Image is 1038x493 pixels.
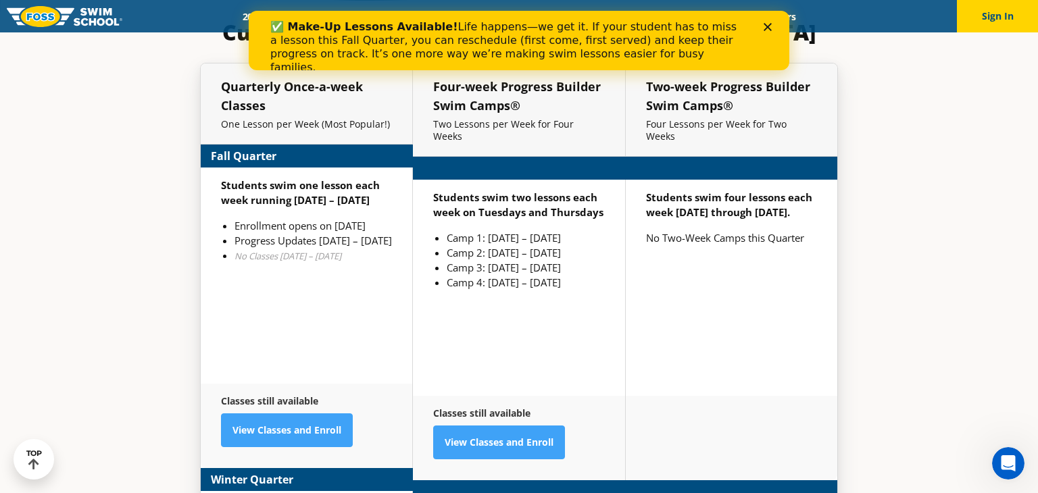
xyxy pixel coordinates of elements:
strong: Winter Quarter [211,471,293,488]
strong: Students swim one lesson each week running [DATE] – [DATE] [221,178,380,207]
strong: Students swim two lessons each week on Tuesdays and Thursdays [433,190,603,219]
div: Close [515,12,528,20]
li: Camp 3: [DATE] – [DATE] [447,260,605,275]
a: Schools [315,10,372,23]
li: Progress Updates [DATE] – [DATE] [234,233,392,248]
a: Swim Path® Program [372,10,490,23]
em: No Classes [DATE] – [DATE] [234,250,341,262]
iframe: Intercom live chat banner [249,11,789,70]
strong: Classes still available [221,394,318,407]
p: No Two-Week Camps this Quarter [646,230,817,245]
b: ✅ Make-Up Lessons Available! [22,9,209,22]
p: Two Lessons per Week for Four Weeks [433,118,605,142]
a: Blog [709,10,751,23]
img: FOSS Swim School Logo [7,6,122,27]
li: Camp 1: [DATE] – [DATE] [447,230,605,245]
li: Camp 2: [DATE] – [DATE] [447,245,605,260]
div: TOP [26,449,42,470]
a: About FOSS [491,10,566,23]
iframe: Intercom live chat [992,447,1024,479]
h3: Current and upcoming classes in [GEOGRAPHIC_DATA] [200,19,838,46]
li: Enrollment opens on [DATE] [234,218,392,233]
a: View Classes and Enroll [221,413,353,447]
strong: Classes still available [433,407,530,419]
li: Camp 4: [DATE] – [DATE] [447,275,605,290]
p: One Lesson per Week (Most Popular!) [221,118,392,130]
a: 2025 Calendar [230,10,315,23]
h5: Quarterly Once-a-week Classes [221,77,392,115]
h5: Two-week Progress Builder Swim Camps® [646,77,817,115]
strong: Fall Quarter [211,148,276,164]
div: Life happens—we get it. If your student has to miss a lesson this Fall Quarter, you can reschedul... [22,9,497,63]
a: Careers [751,10,808,23]
p: Four Lessons per Week for Two Weeks [646,118,817,142]
strong: Students swim four lessons each week [DATE] through [DATE]. [646,190,812,219]
a: Swim Like [PERSON_NAME] [566,10,709,23]
a: View Classes and Enroll [433,425,565,459]
h5: Four-week Progress Builder Swim Camps® [433,77,605,115]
